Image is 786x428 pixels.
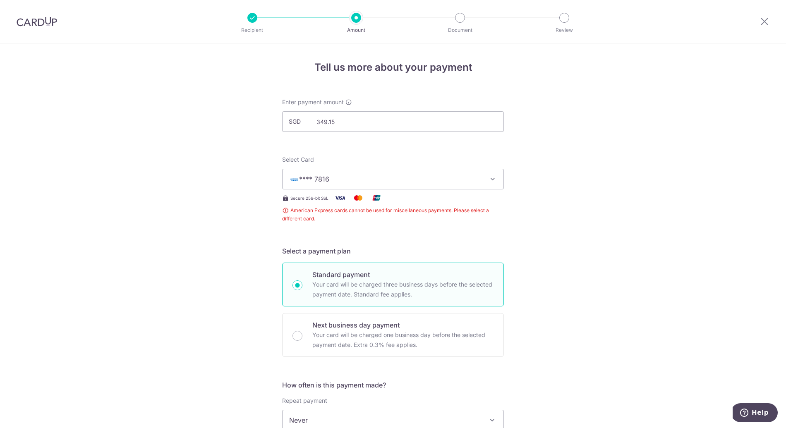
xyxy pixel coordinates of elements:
p: Your card will be charged one business day before the selected payment date. Extra 0.3% fee applies. [312,330,494,350]
span: Enter payment amount [282,98,344,106]
iframe: Opens a widget where you can find more information [733,403,778,424]
p: Your card will be charged three business days before the selected payment date. Standard fee appl... [312,280,494,299]
img: Mastercard [350,193,367,203]
span: translation missing: en.payables.payment_networks.credit_card.summary.labels.select_card [282,156,314,163]
h5: How often is this payment made? [282,380,504,390]
label: Repeat payment [282,397,327,405]
img: Union Pay [368,193,385,203]
p: Standard payment [312,270,494,280]
span: Secure 256-bit SSL [290,195,328,201]
span: American Express cards cannot be used for miscellaneous payments. Please select a different card. [282,206,504,223]
img: CardUp [17,17,57,26]
input: 0.00 [282,111,504,132]
p: Next business day payment [312,320,494,330]
img: Visa [332,193,348,203]
span: SGD [289,117,310,126]
p: Recipient [222,26,283,34]
h4: Tell us more about your payment [282,60,504,75]
p: Document [429,26,491,34]
img: AMEX [289,177,299,182]
p: Amount [326,26,387,34]
h5: Select a payment plan [282,246,504,256]
p: Review [534,26,595,34]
